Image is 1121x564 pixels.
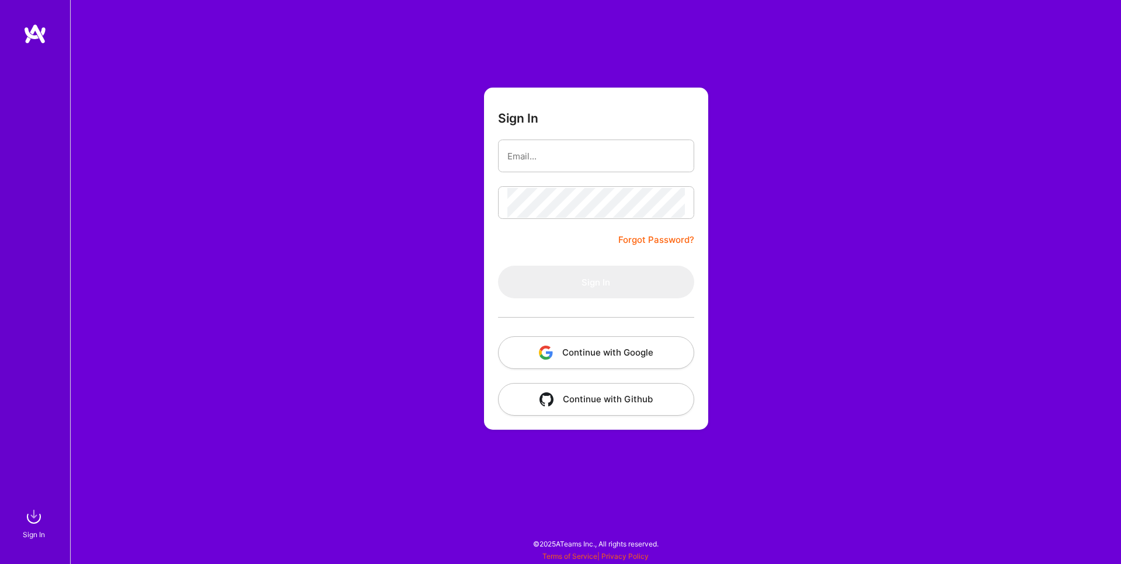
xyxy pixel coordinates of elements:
[498,111,538,126] h3: Sign In
[498,266,694,298] button: Sign In
[507,141,685,171] input: Email...
[23,23,47,44] img: logo
[601,552,649,560] a: Privacy Policy
[498,383,694,416] button: Continue with Github
[23,528,45,541] div: Sign In
[539,346,553,360] img: icon
[542,552,649,560] span: |
[22,505,46,528] img: sign in
[542,552,597,560] a: Terms of Service
[70,529,1121,558] div: © 2025 ATeams Inc., All rights reserved.
[25,505,46,541] a: sign inSign In
[539,392,553,406] img: icon
[498,336,694,369] button: Continue with Google
[618,233,694,247] a: Forgot Password?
